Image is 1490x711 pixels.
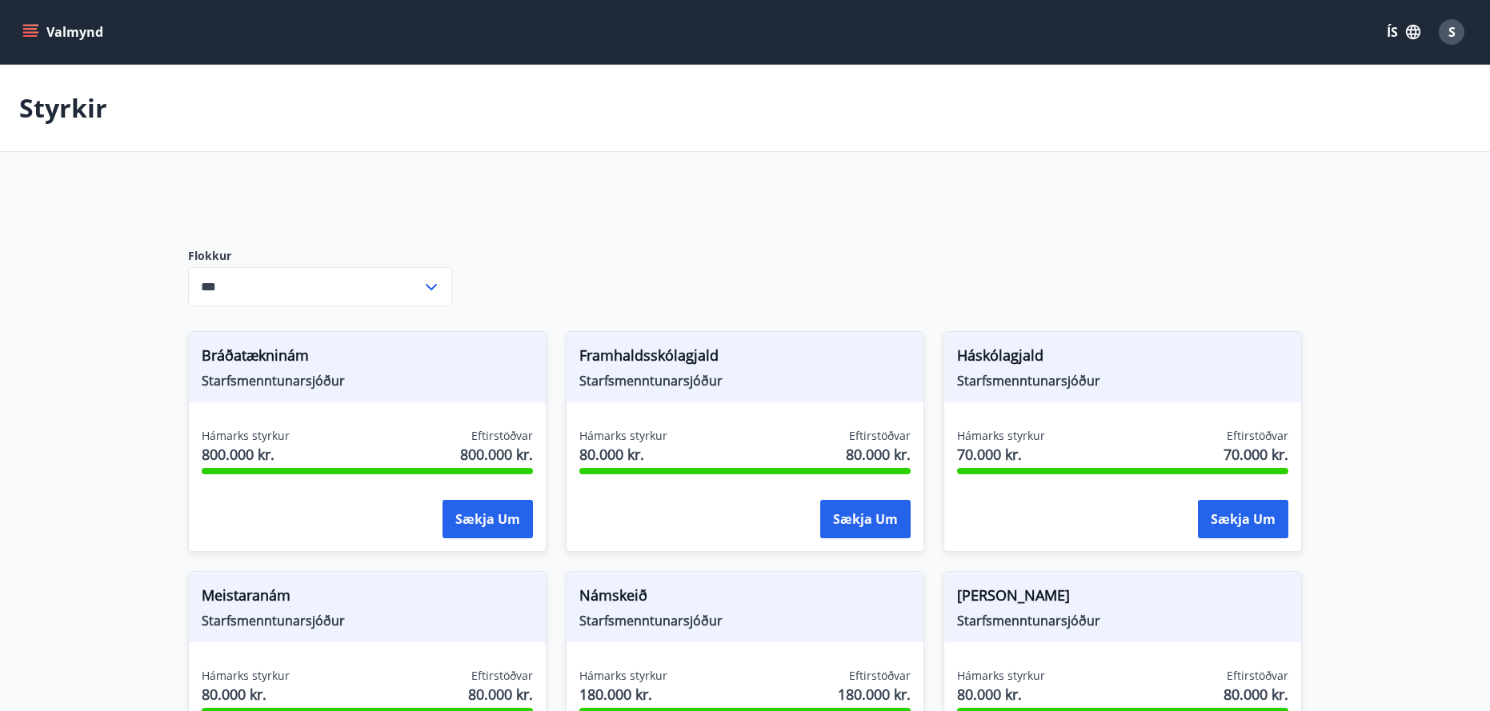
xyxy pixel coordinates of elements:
span: 80.000 kr. [1224,684,1288,705]
span: 80.000 kr. [468,684,533,705]
span: Hámarks styrkur [202,428,290,444]
span: Hámarks styrkur [202,668,290,684]
span: Starfsmenntunarsjóður [579,372,911,389]
span: Framhaldsskólagjald [579,345,911,372]
span: Starfsmenntunarsjóður [202,372,533,389]
p: Styrkir [19,90,107,126]
span: 80.000 kr. [846,444,911,465]
span: 180.000 kr. [838,684,911,705]
span: Eftirstöðvar [471,668,533,684]
span: 800.000 kr. [202,444,290,465]
span: 80.000 kr. [202,684,290,705]
span: 70.000 kr. [957,444,1045,465]
span: Eftirstöðvar [471,428,533,444]
button: S [1432,13,1471,51]
span: Starfsmenntunarsjóður [957,372,1288,389]
span: S [1448,23,1456,41]
span: Hámarks styrkur [957,668,1045,684]
span: 70.000 kr. [1224,444,1288,465]
button: menu [19,18,110,46]
span: 80.000 kr. [579,444,667,465]
button: Sækja um [1198,500,1288,538]
button: ÍS [1378,18,1429,46]
span: Eftirstöðvar [1227,668,1288,684]
span: Bráðatækninám [202,345,533,372]
button: Sækja um [820,500,911,538]
span: 180.000 kr. [579,684,667,705]
span: Hámarks styrkur [579,428,667,444]
span: Starfsmenntunarsjóður [579,612,911,629]
span: Hámarks styrkur [579,668,667,684]
span: Eftirstöðvar [849,668,911,684]
span: [PERSON_NAME] [957,585,1288,612]
span: Eftirstöðvar [1227,428,1288,444]
span: 80.000 kr. [957,684,1045,705]
label: Flokkur [188,248,452,264]
span: 800.000 kr. [460,444,533,465]
button: Sækja um [443,500,533,538]
span: Námskeið [579,585,911,612]
span: Starfsmenntunarsjóður [202,612,533,629]
span: Hámarks styrkur [957,428,1045,444]
span: Meistaranám [202,585,533,612]
span: Háskólagjald [957,345,1288,372]
span: Eftirstöðvar [849,428,911,444]
span: Starfsmenntunarsjóður [957,612,1288,629]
